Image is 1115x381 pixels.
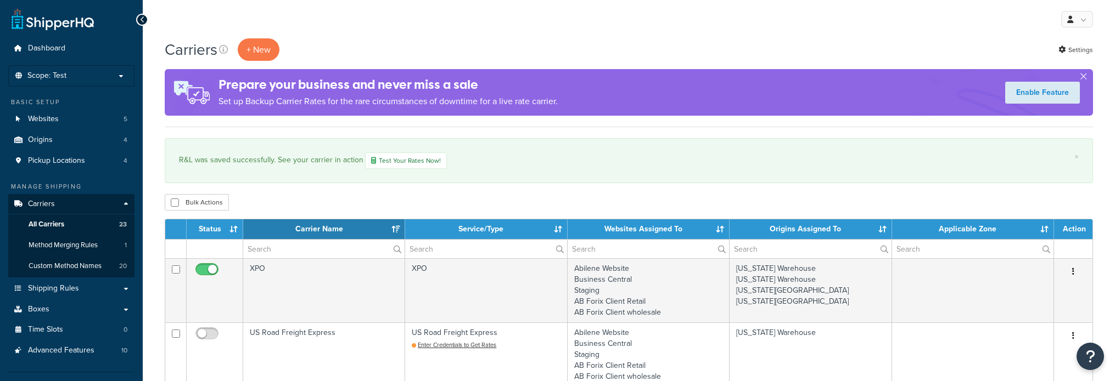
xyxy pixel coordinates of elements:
a: Carriers [8,194,135,214]
span: Dashboard [28,44,65,53]
td: XPO [243,258,405,322]
span: Shipping Rules [28,284,79,293]
h4: Prepare your business and never miss a sale [218,76,558,94]
span: Custom Method Names [29,261,102,271]
img: ad-rules-rateshop-fe6ec290ccb7230408bd80ed9643f0289d75e0ffd9eb532fc0e269fcd187b520.png [165,69,218,116]
span: Origins [28,135,53,145]
div: R&L was saved successfully. See your carrier in action [179,152,1079,169]
li: Custom Method Names [8,256,135,276]
span: Scope: Test [27,71,66,81]
span: 23 [119,220,127,229]
li: Websites [8,109,135,129]
span: Enter Credentials to Get Rates [418,340,496,349]
span: Time Slots [28,325,63,334]
div: Manage Shipping [8,182,135,191]
td: XPO [405,258,567,322]
a: Time Slots 0 [8,320,135,340]
a: All Carriers 23 [8,214,135,235]
div: Basic Setup [8,98,135,107]
a: Boxes [8,299,135,320]
span: 0 [124,325,127,334]
a: Websites 5 [8,109,135,129]
span: 20 [119,261,127,271]
a: Test Your Rates Now! [365,152,447,169]
li: Method Merging Rules [8,235,135,255]
input: Search [243,240,405,258]
input: Search [892,240,1054,258]
span: 5 [124,115,127,124]
span: Pickup Locations [28,156,85,166]
li: Carriers [8,194,135,277]
button: Bulk Actions [165,194,229,211]
span: Websites [28,115,59,124]
li: All Carriers [8,214,135,235]
button: Open Resource Center [1077,343,1104,370]
span: Method Merging Rules [29,241,98,250]
h1: Carriers [165,39,217,60]
th: Applicable Zone: activate to sort column ascending [892,219,1054,239]
th: Action [1054,219,1092,239]
a: Method Merging Rules 1 [8,235,135,255]
span: Carriers [28,200,55,209]
th: Carrier Name: activate to sort column ascending [243,219,405,239]
li: Time Slots [8,320,135,340]
a: Origins 4 [8,130,135,150]
a: Enable Feature [1005,82,1080,104]
span: All Carriers [29,220,64,229]
li: Pickup Locations [8,151,135,171]
p: Set up Backup Carrier Rates for the rare circumstances of downtime for a live rate carrier. [218,94,558,109]
a: Enter Credentials to Get Rates [412,340,496,349]
a: Dashboard [8,38,135,59]
td: Abilene Website Business Central Staging AB Forix Client Retail AB Forix Client wholesale [568,258,730,322]
span: 4 [124,156,127,166]
a: Pickup Locations 4 [8,151,135,171]
a: Advanced Features 10 [8,340,135,361]
th: Service/Type: activate to sort column ascending [405,219,567,239]
a: Shipping Rules [8,278,135,299]
span: 10 [121,346,127,355]
th: Websites Assigned To: activate to sort column ascending [568,219,730,239]
input: Search [730,240,892,258]
a: × [1074,152,1079,161]
td: [US_STATE] Warehouse [US_STATE] Warehouse [US_STATE][GEOGRAPHIC_DATA] [US_STATE][GEOGRAPHIC_DATA] [730,258,892,322]
a: Custom Method Names 20 [8,256,135,276]
span: Advanced Features [28,346,94,355]
span: Boxes [28,305,49,314]
span: 4 [124,135,127,145]
th: Origins Assigned To: activate to sort column ascending [730,219,892,239]
span: 1 [125,241,127,250]
a: Settings [1058,42,1093,58]
li: Origins [8,130,135,150]
a: ShipperHQ Home [12,8,94,30]
li: Advanced Features [8,340,135,361]
button: + New [238,38,279,61]
input: Search [568,240,730,258]
th: Status: activate to sort column ascending [187,219,243,239]
input: Search [405,240,567,258]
